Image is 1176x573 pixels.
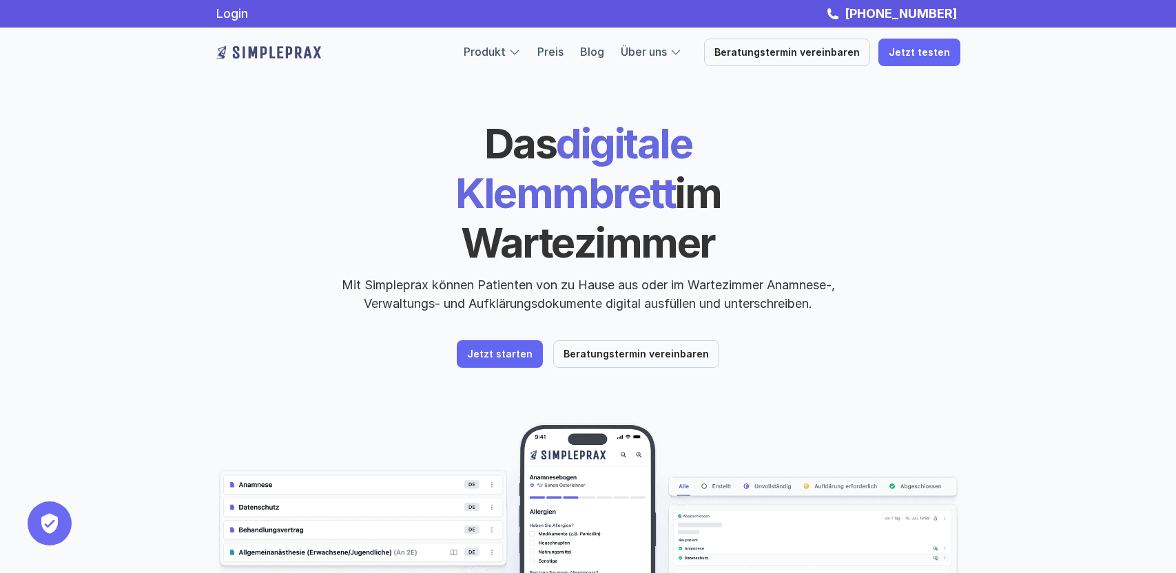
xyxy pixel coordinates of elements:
a: [PHONE_NUMBER] [841,6,960,21]
a: Jetzt starten [457,340,543,368]
p: Jetzt testen [889,47,950,59]
p: Jetzt starten [467,348,533,360]
a: Beratungstermin vereinbaren [553,340,719,368]
p: Beratungstermin vereinbaren [714,47,860,59]
a: Über uns [621,45,667,59]
p: Beratungstermin vereinbaren [564,348,709,360]
a: Blog [580,45,604,59]
a: Preis [537,45,564,59]
a: Jetzt testen [878,39,960,66]
span: Das [484,118,557,168]
strong: [PHONE_NUMBER] [845,6,957,21]
p: Mit Simpleprax können Patienten von zu Hause aus oder im Wartezimmer Anamnese-, Verwaltungs- und ... [330,275,847,313]
a: Beratungstermin vereinbaren [704,39,870,66]
a: Produkt [464,45,506,59]
a: Login [216,6,248,21]
span: im Wartezimmer [461,168,728,267]
h1: digitale Klemmbrett [351,118,826,267]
